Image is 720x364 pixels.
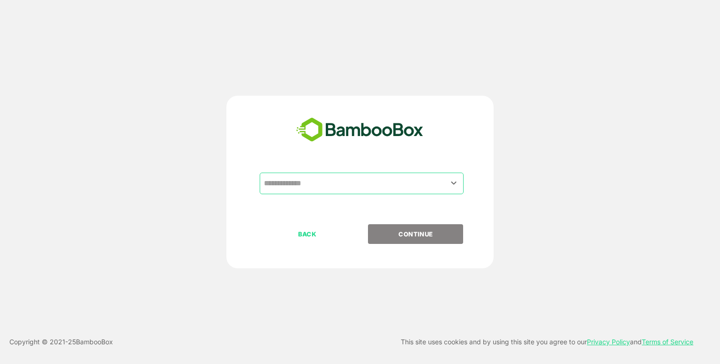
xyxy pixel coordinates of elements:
[9,336,113,348] p: Copyright © 2021- 25 BambooBox
[642,338,693,346] a: Terms of Service
[369,229,463,239] p: CONTINUE
[401,336,693,348] p: This site uses cookies and by using this site you agree to our and
[291,114,428,145] img: bamboobox
[261,229,354,239] p: BACK
[448,177,460,190] button: Open
[587,338,630,346] a: Privacy Policy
